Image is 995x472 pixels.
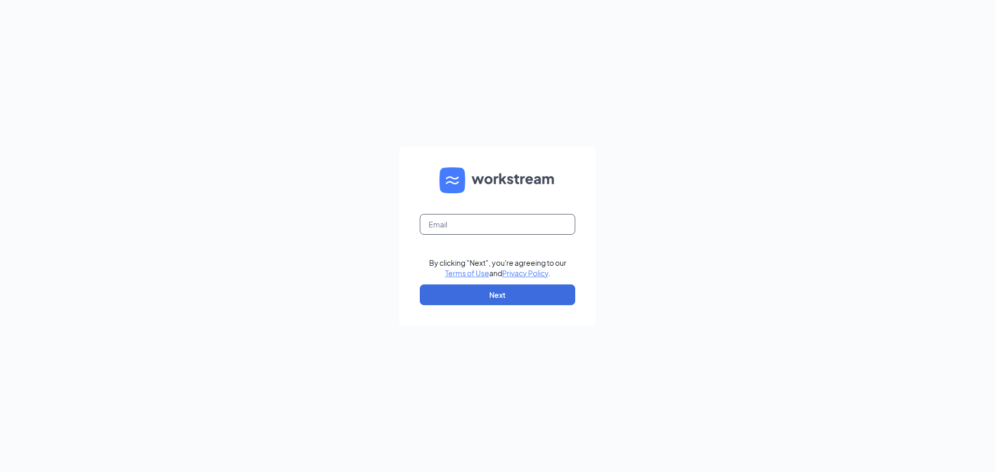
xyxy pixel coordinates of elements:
[439,167,556,193] img: WS logo and Workstream text
[445,268,489,278] a: Terms of Use
[420,214,575,235] input: Email
[502,268,548,278] a: Privacy Policy
[429,258,566,278] div: By clicking "Next", you're agreeing to our and .
[420,284,575,305] button: Next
